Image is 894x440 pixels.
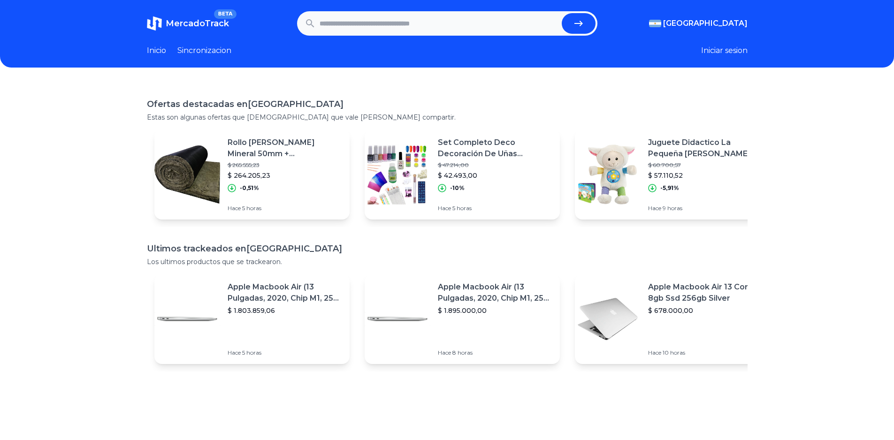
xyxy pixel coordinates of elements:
[177,45,231,56] a: Sincronizacion
[147,242,748,255] h1: Ultimos trackeados en [GEOGRAPHIC_DATA]
[214,9,236,19] span: BETA
[228,161,342,169] p: $ 265.555,23
[147,257,748,266] p: Los ultimos productos que se trackearon.
[438,171,552,180] p: $ 42.493,00
[648,349,763,357] p: Hace 10 horas
[154,286,220,352] img: Featured image
[147,45,166,56] a: Inicio
[240,184,259,192] p: -0,51%
[701,45,748,56] button: Iniciar sesion
[648,306,763,315] p: $ 678.000,00
[438,281,552,304] p: Apple Macbook Air (13 Pulgadas, 2020, Chip M1, 256 Gb De Ssd, 8 Gb De Ram) - Plata
[154,142,220,207] img: Featured image
[147,98,748,111] h1: Ofertas destacadas en [GEOGRAPHIC_DATA]
[228,137,342,159] p: Rollo [PERSON_NAME] Mineral 50mm + [PERSON_NAME] Acústica X 5 M2
[663,18,748,29] span: [GEOGRAPHIC_DATA]
[147,16,162,31] img: MercadoTrack
[438,205,552,212] p: Hace 5 horas
[648,205,763,212] p: Hace 9 horas
[154,274,350,364] a: Featured imageApple Macbook Air (13 Pulgadas, 2020, Chip M1, 256 Gb De Ssd, 8 Gb De Ram) - Plata$...
[648,171,763,180] p: $ 57.110,52
[450,184,465,192] p: -10%
[660,184,679,192] p: -5,91%
[228,281,342,304] p: Apple Macbook Air (13 Pulgadas, 2020, Chip M1, 256 Gb De Ssd, 8 Gb De Ram) - Plata
[228,306,342,315] p: $ 1.803.859,06
[154,129,350,220] a: Featured imageRollo [PERSON_NAME] Mineral 50mm + [PERSON_NAME] Acústica X 5 M2$ 265.555,23$ 264.2...
[575,142,641,207] img: Featured image
[228,349,342,357] p: Hace 5 horas
[438,137,552,159] p: Set Completo Deco Decoración De Uñas Stamping Pinceles Sello
[575,129,770,220] a: Featured imageJuguete Didactico La Pequeña [PERSON_NAME] Musical Vtech$ 60.700,57$ 57.110,52-5,91...
[365,129,560,220] a: Featured imageSet Completo Deco Decoración De Uñas Stamping Pinceles Sello$ 47.214,00$ 42.493,00-...
[166,18,229,29] span: MercadoTrack
[365,286,430,352] img: Featured image
[147,16,229,31] a: MercadoTrackBETA
[438,161,552,169] p: $ 47.214,00
[649,18,748,29] button: [GEOGRAPHIC_DATA]
[649,20,661,27] img: Argentina
[365,142,430,207] img: Featured image
[648,161,763,169] p: $ 60.700,57
[228,171,342,180] p: $ 264.205,23
[438,306,552,315] p: $ 1.895.000,00
[575,274,770,364] a: Featured imageApple Macbook Air 13 Core I5 8gb Ssd 256gb Silver$ 678.000,00Hace 10 horas
[365,274,560,364] a: Featured imageApple Macbook Air (13 Pulgadas, 2020, Chip M1, 256 Gb De Ssd, 8 Gb De Ram) - Plata$...
[648,137,763,159] p: Juguete Didactico La Pequeña [PERSON_NAME] Musical Vtech
[147,113,748,122] p: Estas son algunas ofertas que [DEMOGRAPHIC_DATA] que vale [PERSON_NAME] compartir.
[438,349,552,357] p: Hace 8 horas
[228,205,342,212] p: Hace 5 horas
[575,286,641,352] img: Featured image
[648,281,763,304] p: Apple Macbook Air 13 Core I5 8gb Ssd 256gb Silver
